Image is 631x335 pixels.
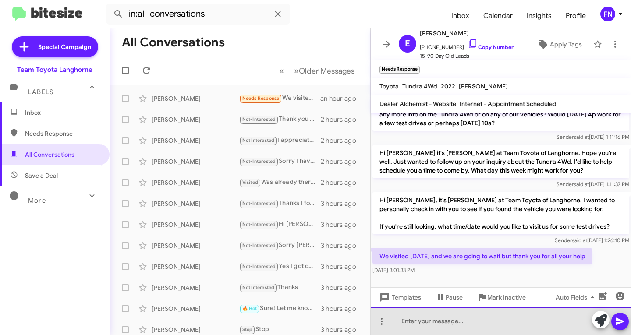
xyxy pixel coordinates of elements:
span: Special Campaign [38,42,91,51]
div: Thank you [PERSON_NAME] I am not looking for now. I came to Team Toyota at that time. [239,114,321,124]
a: Special Campaign [12,36,98,57]
span: » [294,65,299,76]
div: Was already there [DATE] at 1 [239,177,321,187]
div: [PERSON_NAME] [152,283,239,292]
a: Inbox [444,3,476,28]
span: [PERSON_NAME] [420,28,514,39]
span: Stop [242,327,253,332]
span: Sender [DATE] 1:11:37 PM [557,181,629,187]
span: Inbox [25,108,99,117]
h1: All Conversations [122,35,225,49]
span: Not-Interested [242,116,276,122]
button: Auto Fields [549,289,605,305]
button: Previous [274,62,289,80]
span: All Conversations [25,150,74,159]
span: Pause [446,289,463,305]
div: 2 hours ago [321,178,363,187]
span: said at [574,181,589,187]
div: Thanks [239,282,321,293]
div: 2 hours ago [321,115,363,124]
p: Hi [PERSON_NAME] it's [PERSON_NAME] at Team Toyota of Langhorne. Can I get you any more info on t... [372,98,629,131]
div: 2 hours ago [321,136,363,145]
button: Pause [428,289,470,305]
div: I appreciate the details you've shared. It's important for us to see your vehicle first-hand. Whe... [239,135,321,145]
input: Search [106,4,290,25]
div: 3 hours ago [321,304,363,313]
span: [PHONE_NUMBER] [420,39,514,52]
span: Not-Interested [242,222,276,227]
span: « [279,65,284,76]
button: Templates [371,289,428,305]
span: E [405,37,410,51]
div: 3 hours ago [321,241,363,250]
span: Dealer Alchemist - Website [379,100,456,108]
span: Templates [378,289,421,305]
button: Apply Tags [529,36,589,52]
div: 3 hours ago [321,262,363,271]
div: [PERSON_NAME] [152,157,239,166]
span: Auto Fields [556,289,598,305]
p: We visited [DATE] and we are going to wait but thank you for all your help [372,248,592,264]
span: Sender [DATE] 1:26:10 PM [555,237,629,243]
div: Yes I got one at Ardmore Toyota. Thank you. [239,261,321,272]
div: [PERSON_NAME] [152,136,239,145]
span: [DATE] 3:01:33 PM [372,267,415,273]
span: Needs Response [242,95,280,101]
span: Toyota [379,82,399,90]
span: Tundra 4Wd [402,82,437,90]
span: Not-Interested [242,264,276,269]
div: FN [600,7,615,21]
a: Copy Number [468,44,514,50]
span: Not-Interested [242,159,276,164]
div: [PERSON_NAME] [152,220,239,229]
p: Hi [PERSON_NAME] it's [PERSON_NAME] at Team Toyota of Langhorne. Hope you're well. Just wanted to... [372,145,629,178]
a: Insights [520,3,559,28]
div: an hour ago [320,94,363,103]
div: [PERSON_NAME] [152,199,239,208]
div: 3 hours ago [321,220,363,229]
div: 3 hours ago [321,325,363,334]
div: Team Toyota Langhorne [17,65,92,74]
div: [PERSON_NAME] [152,304,239,313]
span: [PERSON_NAME] [459,82,508,90]
div: [PERSON_NAME] [152,262,239,271]
span: Not Interested [242,285,275,290]
nav: Page navigation example [274,62,360,80]
a: Profile [559,3,593,28]
span: 15-90 Day Old Leads [420,52,514,60]
button: FN [593,7,621,21]
span: Older Messages [299,66,354,76]
div: Hi [PERSON_NAME]. I did end up finding the car I was looking for elsewhere, but thanks for reachi... [239,219,321,229]
span: Not-Interested [242,201,276,206]
div: We visited [DATE] and we are going to wait but thank you for all your help [239,93,320,103]
small: Needs Response [379,66,420,74]
div: [PERSON_NAME] [152,178,239,187]
span: Labels [28,88,53,96]
span: 2022 [441,82,455,90]
div: Sure! Let me know when you're ready, and we can schedule an appointment for you to test drive the... [239,303,321,314]
div: 3 hours ago [321,283,363,292]
span: said at [574,134,589,140]
div: Thanks I found ☝️ [239,198,321,208]
div: [PERSON_NAME] [152,241,239,250]
span: Save a Deal [25,171,58,180]
span: said at [572,237,587,243]
div: [PERSON_NAME] [152,325,239,334]
div: Sorry [PERSON_NAME] ended up purchasing the vehicle somewhere else. Thanks for checking in. [239,240,321,250]
button: Next [289,62,360,80]
span: Visited [242,180,258,185]
span: 🔥 Hot [242,306,257,311]
span: Needs Response [25,129,99,138]
span: Apply Tags [550,36,582,52]
span: Internet - Appointment Scheduled [460,100,557,108]
span: More [28,197,46,205]
div: [PERSON_NAME] [152,94,239,103]
div: Sorry I have already purchased a car! [239,156,321,166]
span: Not Interested [242,138,275,143]
div: 3 hours ago [321,199,363,208]
span: Calendar [476,3,520,28]
div: 2 hours ago [321,157,363,166]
